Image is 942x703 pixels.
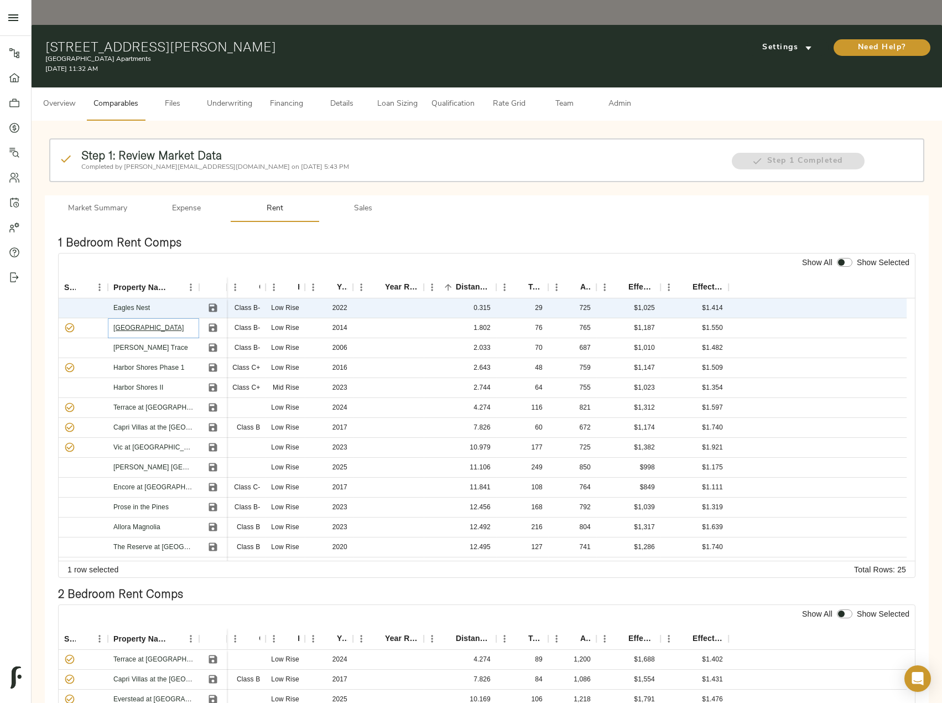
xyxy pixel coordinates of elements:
[548,630,565,647] button: Menu
[640,482,655,492] p: As Of July 2025
[353,628,424,649] div: Year Renovated
[440,280,456,295] button: Sort
[227,279,243,296] button: Menu
[67,564,118,575] div: 1 row selected
[235,303,261,313] p: Class B-
[113,364,185,371] a: Harbor Shores Phase 1
[531,503,542,512] div: 168
[64,628,76,650] div: Selected?
[234,482,260,492] p: Class C-
[332,343,347,353] div: 2006
[496,276,548,298] div: Total Units
[11,666,22,689] img: logo
[431,97,475,111] span: Qualification
[113,675,240,683] a: Capri Villas at the [GEOGRAPHIC_DATA]
[579,483,590,492] div: 764
[232,382,260,392] p: Class C+
[834,39,930,56] button: Need Help?
[496,628,548,649] div: Total Units
[93,97,138,111] span: Comparables
[702,542,723,552] p: As Of July 2025
[634,442,655,452] p: As Of July 2025
[854,564,906,575] div: Total Rows: 25
[58,587,915,601] h2: 2 Bedroom Rent Comps
[535,343,543,353] div: 70
[531,523,542,532] div: 216
[613,280,628,295] button: Sort
[424,276,496,298] div: Distance (miles)
[535,675,543,684] div: 84
[535,363,543,373] div: 48
[64,277,76,298] div: Selected?
[579,523,590,532] div: 804
[535,383,543,392] div: 64
[456,276,491,298] div: Distance (miles)
[113,443,203,451] a: Vic at [GEOGRAPHIC_DATA]
[113,463,242,471] a: [PERSON_NAME] [GEOGRAPHIC_DATA]
[634,502,655,512] p: As Of July 2025
[473,655,491,664] div: 4.274
[332,542,347,552] div: 2020
[543,97,585,111] span: Team
[305,276,353,298] div: Year Built
[424,628,496,649] div: Distance (miles)
[167,631,183,647] button: Sort
[579,503,590,512] div: 792
[76,631,91,647] button: Sort
[613,631,628,647] button: Sort
[598,97,641,111] span: Admin
[677,280,693,295] button: Sort
[693,276,723,298] div: Effective RPSF
[205,671,221,688] button: Save
[271,443,299,452] div: Low Rise
[702,522,723,532] p: As Of July 2025
[596,628,660,649] div: Effective Rent
[266,97,308,111] span: Financing
[845,41,919,55] span: Need Help?
[548,279,565,296] button: Menu
[332,443,347,452] div: 2023
[113,344,188,351] a: [PERSON_NAME] Trace
[634,422,655,432] p: As Of July 2025
[205,651,221,668] button: Save
[579,363,590,373] div: 759
[332,483,347,492] div: 2017
[305,279,321,296] button: Menu
[531,403,542,412] div: 116
[227,630,243,647] button: Menu
[660,279,677,296] button: Menu
[81,148,222,162] strong: Step 1: Review Market Data
[702,382,723,392] p: As Of July 2025
[205,379,221,396] button: Save
[574,655,591,664] div: 1,200
[205,459,221,475] button: Save
[227,628,266,649] div: Class
[76,280,91,295] button: Sort
[513,280,528,295] button: Sort
[113,543,232,551] a: The Reserve at [GEOGRAPHIC_DATA]
[271,423,299,432] div: Low Rise
[205,399,221,416] button: Save
[152,97,194,111] span: Files
[579,423,590,432] div: 672
[634,363,655,373] p: As Of July 2025
[634,323,655,333] p: As Of July 2025
[271,403,299,412] div: Low Rise
[205,499,221,515] button: Save
[183,630,199,647] button: Menu
[332,463,347,472] div: 2025
[321,97,363,111] span: Details
[205,439,221,456] button: Save
[271,323,299,333] div: Low Rise
[113,304,150,312] a: Eagles Nest
[271,655,299,664] div: Low Rise
[548,276,596,298] div: Avg Sq Ft
[531,483,542,492] div: 108
[634,343,655,353] p: As Of December 2024
[205,519,221,535] button: Save
[855,255,912,270] div: Show Selected
[470,542,491,552] div: 12.495
[473,675,491,684] div: 7.826
[243,631,259,647] button: Sort
[271,523,299,532] div: Low Rise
